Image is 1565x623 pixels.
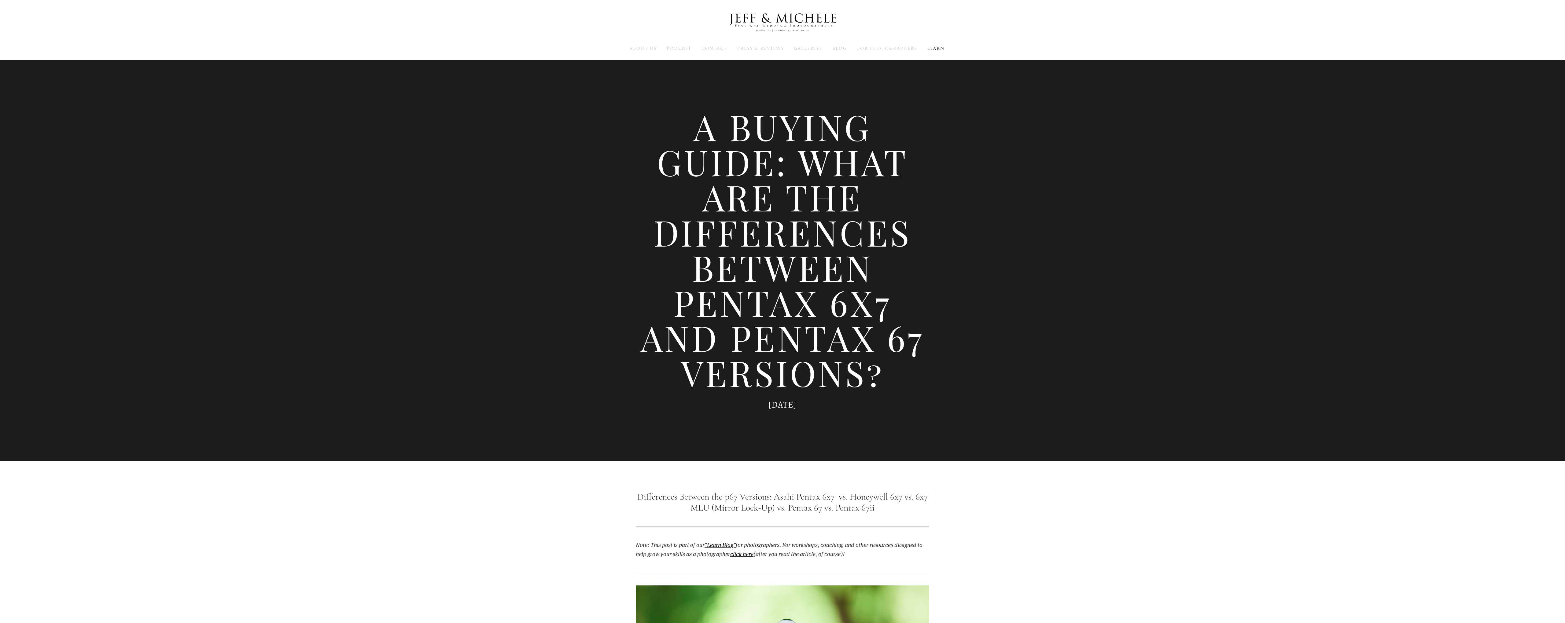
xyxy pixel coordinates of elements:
a: Galleries [794,46,822,51]
em: Note: This post is part of our [636,541,705,548]
a: click here [730,550,753,558]
img: Louisville Wedding Photographers - Jeff & Michele Wedding Photographers [721,8,844,38]
a: "Learn Blog" [705,541,736,548]
em: (after you read the article, of course)! [753,550,845,558]
a: Blog [832,46,847,51]
h1: A Buying Guide: What are the Differences Between Pentax 6x7 and Pentax 67 Versions? [636,109,929,390]
time: [DATE] [768,399,797,411]
a: Contact [701,46,727,51]
a: For Photographers [857,46,917,51]
a: Podcast [667,46,691,51]
a: Press & Reviews [737,46,784,51]
a: About Us [630,46,657,51]
em: for photographers. For workshops, coaching, and other resources designed to help grow your skills... [636,541,924,558]
a: Learn [927,46,945,51]
h1: Differences Between the p67 Versions: Asahi Pentax 6x7 vs. Honeywell 6x7 vs. 6x7 MLU (Mirror Lock... [636,491,929,513]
